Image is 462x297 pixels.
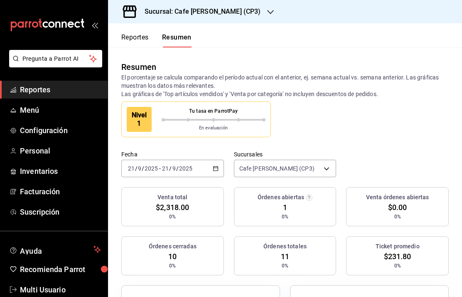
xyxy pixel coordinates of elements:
button: open_drawer_menu [91,22,98,28]
h3: Sucursal: Cafe [PERSON_NAME] (CP3) [138,7,260,17]
span: Ayuda [20,245,90,255]
span: $2,318.00 [156,202,189,213]
h3: Venta órdenes abiertas [366,193,429,202]
span: 0% [282,213,288,220]
input: ---- [179,165,193,172]
input: -- [162,165,169,172]
p: En evaluación [162,125,266,132]
span: $231.80 [384,251,411,262]
div: navigation tabs [121,33,192,47]
h3: Órdenes totales [263,242,307,251]
span: Menú [20,104,101,116]
span: 0% [282,262,288,270]
p: Tu tasa en ParrotPay [162,107,266,115]
span: Multi Usuario [20,284,101,295]
span: Inventarios [20,166,101,177]
button: Reportes [121,33,149,47]
span: Suscripción [20,206,101,218]
span: 0% [394,213,401,220]
span: $0.00 [388,202,407,213]
button: Pregunta a Parrot AI [9,50,102,67]
p: El porcentaje se calcula comparando el período actual con el anterior, ej. semana actual vs. sema... [121,73,449,98]
input: ---- [144,165,158,172]
span: / [176,165,179,172]
span: 0% [394,262,401,270]
span: / [142,165,144,172]
span: 0% [169,262,176,270]
span: 10 [168,251,177,262]
span: Personal [20,145,101,156]
input: -- [128,165,135,172]
h3: Venta total [157,193,187,202]
span: Facturación [20,186,101,197]
span: Configuración [20,125,101,136]
span: Reportes [20,84,101,95]
span: 1 [283,202,287,213]
h3: Órdenes cerradas [149,242,197,251]
button: Resumen [162,33,192,47]
label: Fecha [121,151,224,157]
span: Recomienda Parrot [20,264,101,275]
span: 11 [281,251,289,262]
span: Cafe [PERSON_NAME] (CP3) [239,164,315,173]
label: Sucursales [234,151,337,157]
div: Resumen [121,61,156,73]
input: -- [138,165,142,172]
span: / [169,165,172,172]
span: / [135,165,138,172]
h3: Ticket promedio [376,242,420,251]
span: - [159,165,161,172]
span: 0% [169,213,176,220]
a: Pregunta a Parrot AI [6,60,102,69]
div: Nivel 1 [127,107,152,132]
h3: Órdenes abiertas [258,193,304,202]
span: Pregunta a Parrot AI [22,54,89,63]
input: -- [172,165,176,172]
